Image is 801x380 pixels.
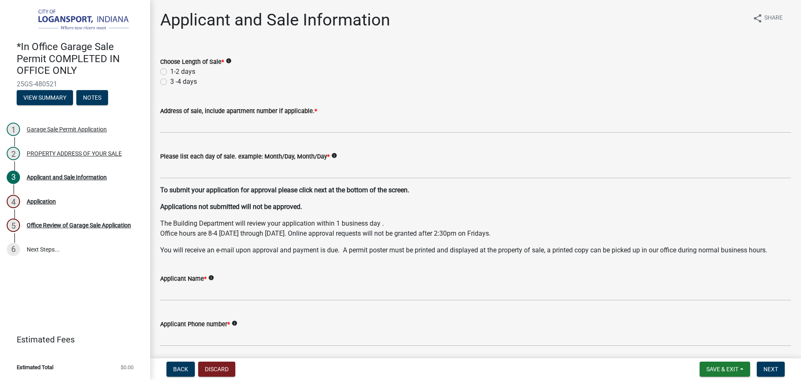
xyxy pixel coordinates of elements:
i: info [226,58,232,64]
div: 6 [7,243,20,256]
i: info [232,320,237,326]
i: info [208,275,214,281]
span: Save & Exit [706,366,738,372]
div: 5 [7,219,20,232]
div: Garage Sale Permit Application [27,126,107,132]
div: Applicant and Sale Information [27,174,107,180]
p: The Building Department will review your application within 1 business day . Office hours are 8-4... [160,219,791,239]
div: Office Review of Garage Sale Application [27,222,131,228]
div: 2 [7,147,20,160]
label: Applicant Name [160,276,207,282]
label: Address of sale, include apartment number if applicable. [160,108,317,114]
div: Application [27,199,56,204]
img: City of Logansport, Indiana [17,9,137,32]
div: 4 [7,195,20,208]
strong: To submit your application for approval please click next at the bottom of the screen. [160,186,409,194]
wm-modal-confirm: Notes [76,95,108,101]
button: Notes [76,90,108,105]
span: Estimated Total [17,365,53,370]
div: PROPERTY ADDRESS OF YOUR SALE [27,151,122,156]
label: Please list each day of sale. example: Month/Day, Month/Day [160,154,330,160]
div: 1 [7,123,20,136]
button: View Summary [17,90,73,105]
span: $0.00 [121,365,133,370]
span: 25GS-480521 [17,80,133,88]
a: Estimated Fees [7,331,137,348]
i: share [753,13,763,23]
i: info [331,153,337,159]
button: Save & Exit [700,362,750,377]
button: shareShare [746,10,789,26]
button: Back [166,362,195,377]
h4: *In Office Garage Sale Permit COMPLETED IN OFFICE ONLY [17,41,144,77]
label: 3 -4 days [170,77,197,87]
label: 1-2 days [170,67,195,77]
span: Back [173,366,188,372]
strong: Applications not submitted will not be approved. [160,203,302,211]
p: You will receive an e-mail upon approval and payment is due. A permit poster must be printed and ... [160,245,791,255]
wm-modal-confirm: Summary [17,95,73,101]
span: Next [763,366,778,372]
span: Share [764,13,783,23]
button: Next [757,362,785,377]
h1: Applicant and Sale Information [160,10,390,30]
div: 3 [7,171,20,184]
button: Discard [198,362,235,377]
label: Choose Length of Sale [160,59,224,65]
label: Applicant Phone number [160,322,230,327]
